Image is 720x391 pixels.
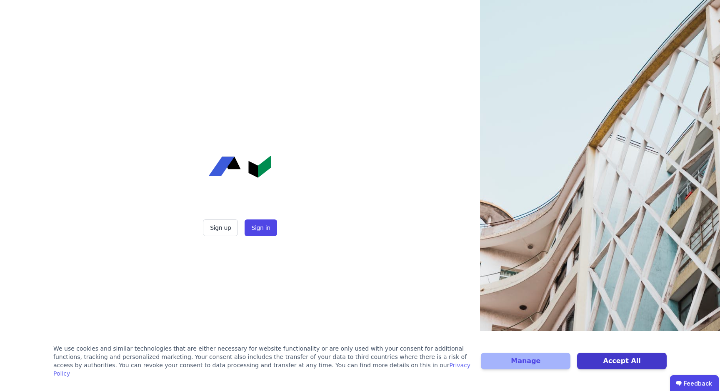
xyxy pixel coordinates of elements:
button: Sign up [203,219,238,236]
button: Manage [481,353,570,369]
button: Sign in [245,219,277,236]
img: Concular [209,155,271,178]
button: Accept All [577,353,667,369]
div: We use cookies and similar technologies that are either necessary for website functionality or ar... [53,344,471,378]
